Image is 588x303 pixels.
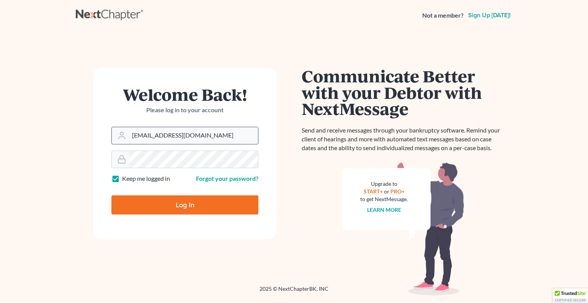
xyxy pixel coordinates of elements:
div: 2025 © NextChapterBK, INC [76,285,512,299]
p: Please log in to your account [111,106,258,115]
label: Keep me logged in [122,174,170,183]
p: Send and receive messages through your bankruptcy software. Remind your client of hearings and mo... [302,126,505,152]
a: Sign up [DATE]! [467,12,512,18]
input: Log In [111,195,258,215]
a: PRO+ [390,188,405,195]
img: nextmessage_bg-59042aed3d76b12b5cd301f8e5b87938c9018125f34e5fa2b7a6b67550977c72.svg [342,162,464,296]
strong: Not a member? [422,11,464,20]
h1: Welcome Back! [111,86,258,103]
h1: Communicate Better with your Debtor with NextMessage [302,68,505,117]
div: to get NextMessage. [360,195,408,203]
div: Upgrade to [360,180,408,188]
a: Learn more [367,206,401,213]
span: or [384,188,389,195]
input: Email Address [129,127,258,144]
a: START+ [364,188,383,195]
div: TrustedSite Certified [553,288,588,303]
a: Forgot your password? [196,175,258,182]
